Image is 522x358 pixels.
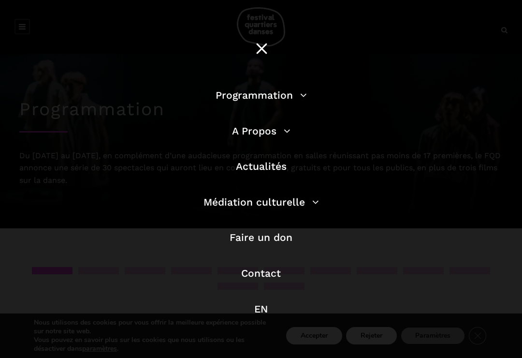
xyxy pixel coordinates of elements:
[254,303,268,315] a: EN
[230,231,292,243] a: Faire un don
[232,125,290,137] a: A Propos
[203,196,319,208] a: Médiation culturelle
[241,267,281,279] a: Contact
[216,89,307,101] a: Programmation
[236,160,287,172] a: Actualités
